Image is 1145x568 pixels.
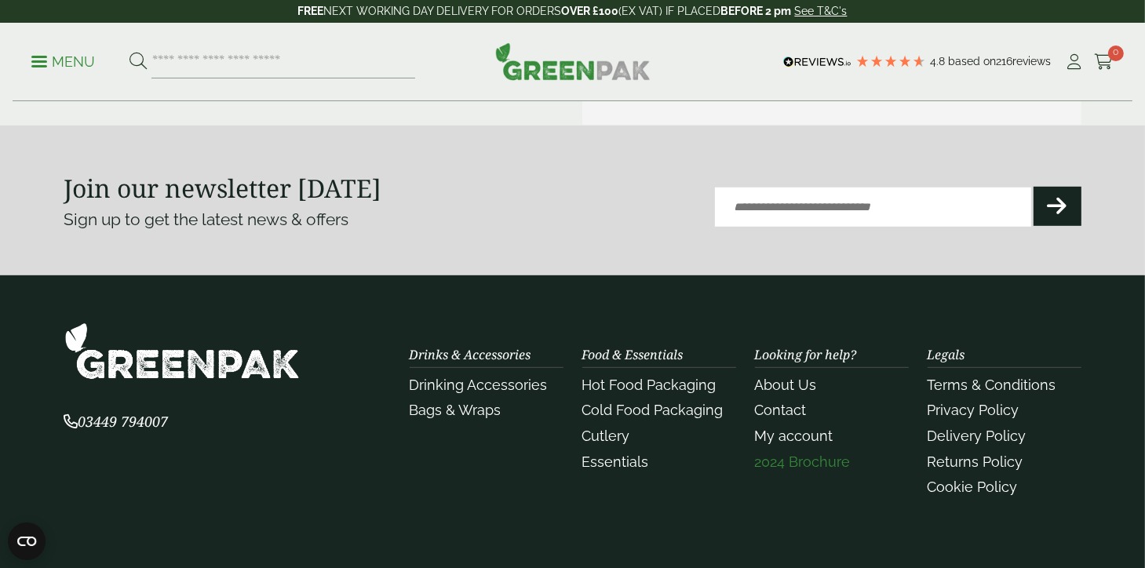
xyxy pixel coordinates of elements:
[1065,54,1085,70] i: My Account
[755,377,817,393] a: About Us
[562,5,619,17] strong: OVER £100
[64,412,169,431] span: 03449 794007
[8,522,46,560] button: Open CMP widget
[582,402,724,418] a: Cold Food Packaging
[64,207,522,232] p: Sign up to get the latest news & offers
[928,402,1019,418] a: Privacy Policy
[64,322,300,380] img: GreenPak Supplies
[582,428,630,444] a: Cutlery
[855,54,926,68] div: 4.79 Stars
[928,428,1026,444] a: Delivery Policy
[928,479,1018,495] a: Cookie Policy
[721,5,792,17] strong: BEFORE 2 pm
[495,42,651,80] img: GreenPak Supplies
[298,5,324,17] strong: FREE
[582,453,649,470] a: Essentials
[1108,46,1124,61] span: 0
[31,53,95,68] a: Menu
[410,377,548,393] a: Drinking Accessories
[1094,54,1114,70] i: Cart
[582,377,717,393] a: Hot Food Packaging
[31,53,95,71] p: Menu
[783,56,851,67] img: REVIEWS.io
[755,402,807,418] a: Contact
[64,171,382,205] strong: Join our newsletter [DATE]
[64,415,169,430] a: 03449 794007
[996,55,1012,67] span: 216
[1094,50,1114,74] a: 0
[930,55,948,67] span: 4.8
[410,402,501,418] a: Bags & Wraps
[928,377,1056,393] a: Terms & Conditions
[755,453,851,470] a: 2024 Brochure
[948,55,996,67] span: Based on
[928,453,1023,470] a: Returns Policy
[1012,55,1051,67] span: reviews
[755,428,833,444] a: My account
[795,5,848,17] a: See T&C's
